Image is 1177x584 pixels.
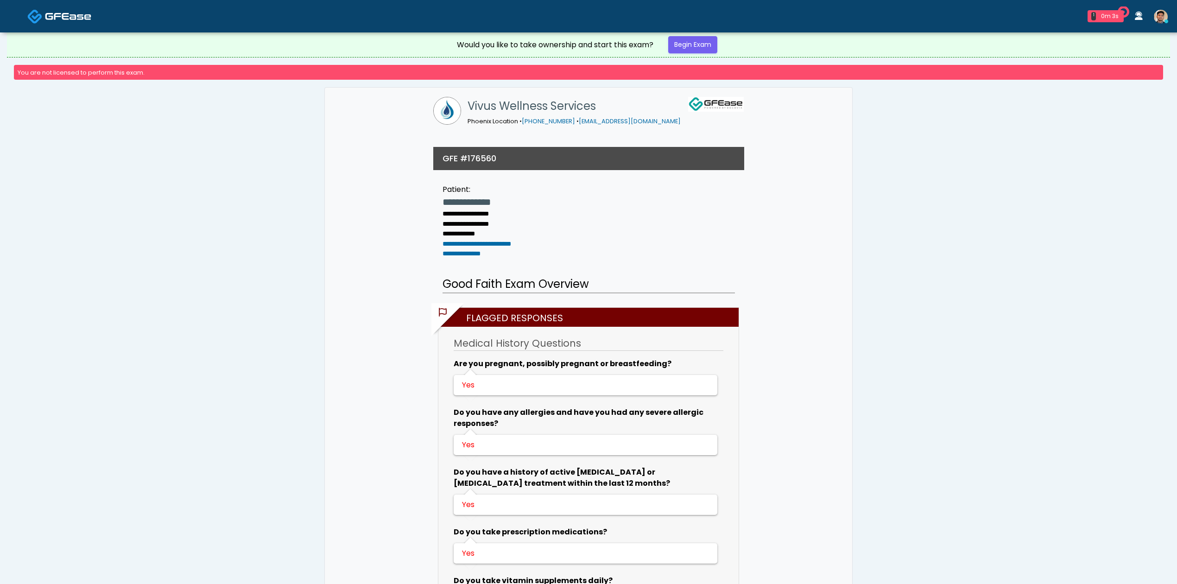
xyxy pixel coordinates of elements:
[443,276,735,293] h2: Good Faith Exam Overview
[443,184,511,195] div: Patient:
[668,36,717,53] a: Begin Exam
[519,117,522,125] span: •
[468,117,681,125] small: Phoenix Location
[454,407,703,429] b: Do you have any allergies and have you had any severe allergic responses?
[1082,6,1129,26] a: 1 0m 3s
[462,439,707,451] div: Yes
[433,97,461,125] img: Vivus Wellness Services
[454,467,670,489] b: Do you have a history of active [MEDICAL_DATA] or [MEDICAL_DATA] treatment within the last 12 mon...
[457,39,653,51] div: Would you like to take ownership and start this exam?
[1154,10,1168,24] img: Kenner Medina
[462,380,707,391] div: Yes
[468,97,681,115] h1: Vivus Wellness Services
[522,117,575,125] a: [PHONE_NUMBER]
[454,358,671,369] b: Are you pregnant, possibly pregnant or breastfeeding?
[1091,12,1096,20] div: 1
[576,117,579,125] span: •
[18,69,145,76] small: You are not licensed to perform this exam.
[45,12,91,21] img: Docovia
[579,117,681,125] a: [EMAIL_ADDRESS][DOMAIN_NAME]
[454,527,607,537] b: Do you take prescription medications?
[443,308,739,327] h2: Flagged Responses
[688,97,744,112] img: GFEase Logo
[462,499,707,510] div: Yes
[443,152,496,164] h3: GFE #176560
[1100,12,1120,20] div: 0m 3s
[27,1,91,31] a: Docovia
[27,9,43,24] img: Docovia
[462,548,707,559] div: Yes
[454,336,723,351] h3: Medical History Questions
